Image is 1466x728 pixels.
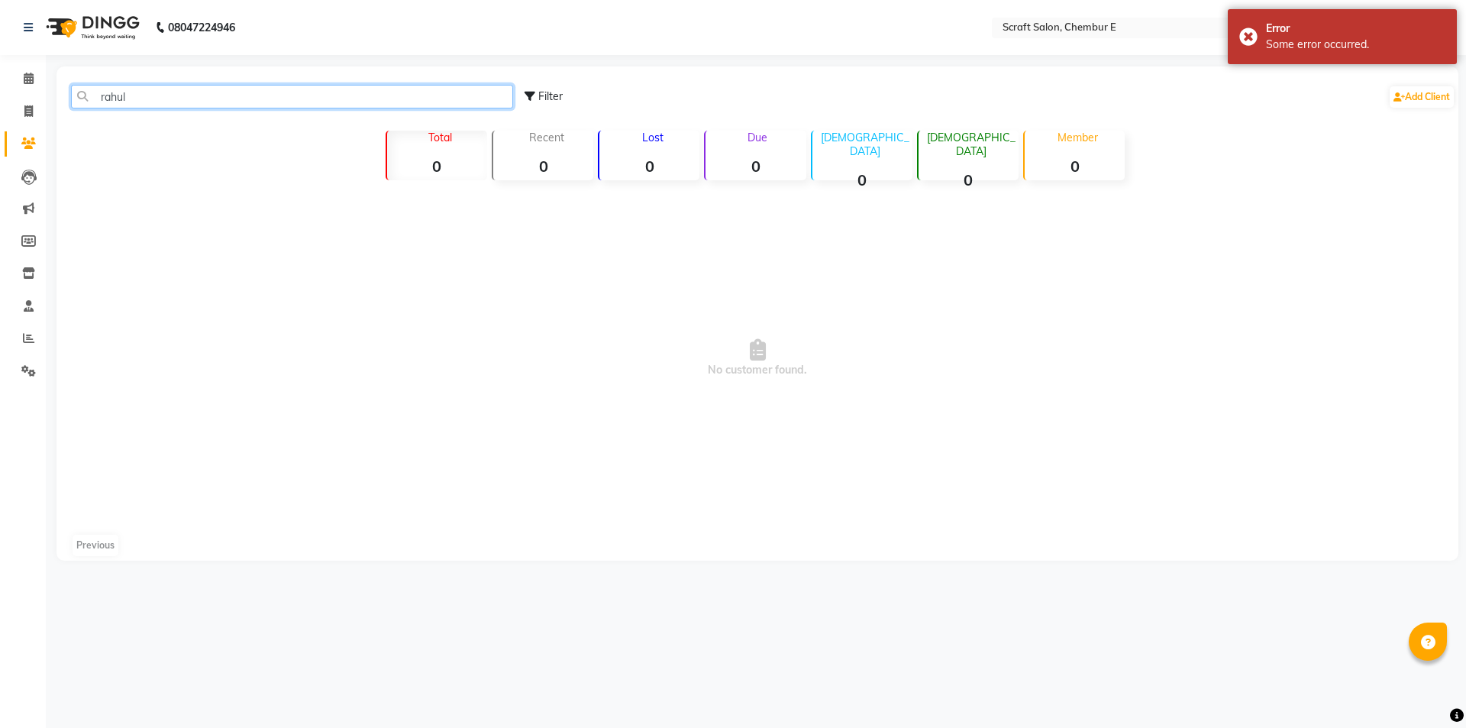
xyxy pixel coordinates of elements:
strong: 0 [812,170,912,189]
p: Lost [605,131,699,144]
p: [DEMOGRAPHIC_DATA] [925,131,1019,158]
strong: 0 [919,170,1019,189]
strong: 0 [493,157,593,176]
span: Filter [538,89,563,103]
strong: 0 [387,157,487,176]
b: 08047224946 [168,6,235,49]
p: Due [709,131,806,144]
p: Recent [499,131,593,144]
p: Total [393,131,487,144]
div: Error [1266,21,1445,37]
p: [DEMOGRAPHIC_DATA] [819,131,912,158]
input: Search by Name/Mobile/Email/Code [71,85,513,108]
strong: 0 [1025,157,1125,176]
strong: 0 [599,157,699,176]
strong: 0 [706,157,806,176]
p: Member [1031,131,1125,144]
span: No customer found. [57,186,1458,530]
img: logo [39,6,144,49]
a: Add Client [1390,86,1454,108]
div: Some error occurred. [1266,37,1445,53]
